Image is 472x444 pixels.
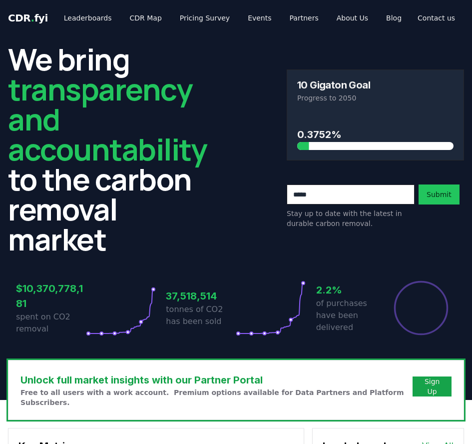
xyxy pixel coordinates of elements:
a: Blog [378,9,410,27]
p: Free to all users with a work account. Premium options available for Data Partners and Platform S... [20,387,413,407]
p: tonnes of CO2 has been sold [166,303,236,327]
button: Sign Up [413,376,452,396]
div: Percentage of sales delivered [393,280,449,336]
span: transparency and accountability [8,68,207,169]
p: spent on CO2 removal [16,311,86,335]
a: CDR Map [122,9,170,27]
h2: We bring to the carbon removal market [8,44,207,254]
p: of purchases have been delivered [316,297,386,333]
a: Events [240,9,279,27]
h3: 10 Gigaton Goal [297,80,370,90]
h3: 0.3752% [297,127,454,142]
h3: $10,370,778,181 [16,281,86,311]
a: CDR.fyi [8,11,48,25]
h3: 37,518,514 [166,288,236,303]
button: Submit [419,184,460,204]
a: Sign Up [421,376,444,396]
h3: 2.2% [316,282,386,297]
a: Contact us [410,9,463,27]
a: About Us [329,9,376,27]
a: Leaderboards [56,9,120,27]
p: Stay up to date with the latest in durable carbon removal. [287,208,415,228]
a: Partners [282,9,327,27]
a: Pricing Survey [172,9,238,27]
p: Progress to 2050 [297,93,454,103]
h3: Unlock full market insights with our Partner Portal [20,372,413,387]
span: . [31,12,34,24]
nav: Main [56,9,410,27]
span: CDR fyi [8,12,48,24]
